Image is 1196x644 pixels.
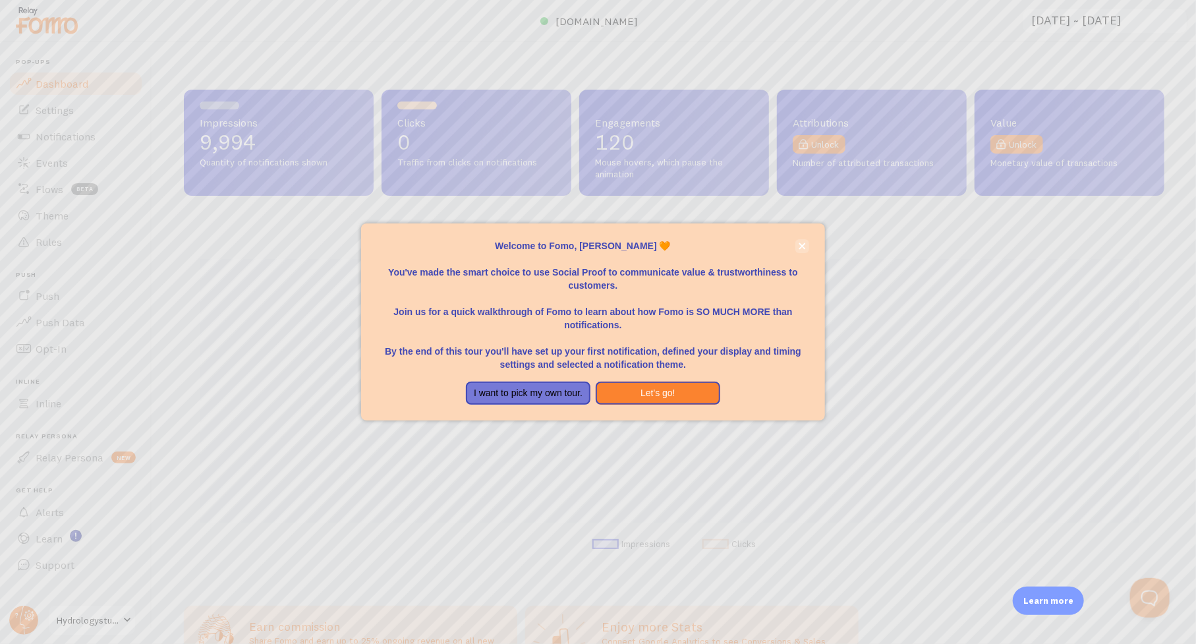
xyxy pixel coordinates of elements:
[1023,595,1073,607] p: Learn more
[466,382,590,405] button: I want to pick my own tour.
[596,382,720,405] button: Let's go!
[795,239,809,253] button: close,
[377,292,809,332] p: Join us for a quick walkthrough of Fomo to learn about how Fomo is SO MUCH MORE than notifications.
[1013,587,1084,615] div: Learn more
[377,252,809,292] p: You've made the smart choice to use Social Proof to communicate value & trustworthiness to custom...
[377,239,809,252] p: Welcome to Fomo, [PERSON_NAME] 🧡
[361,223,825,421] div: Welcome to Fomo, Terry Stringer 🧡You&amp;#39;ve made the smart choice to use Social Proof to comm...
[377,332,809,371] p: By the end of this tour you'll have set up your first notification, defined your display and timi...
